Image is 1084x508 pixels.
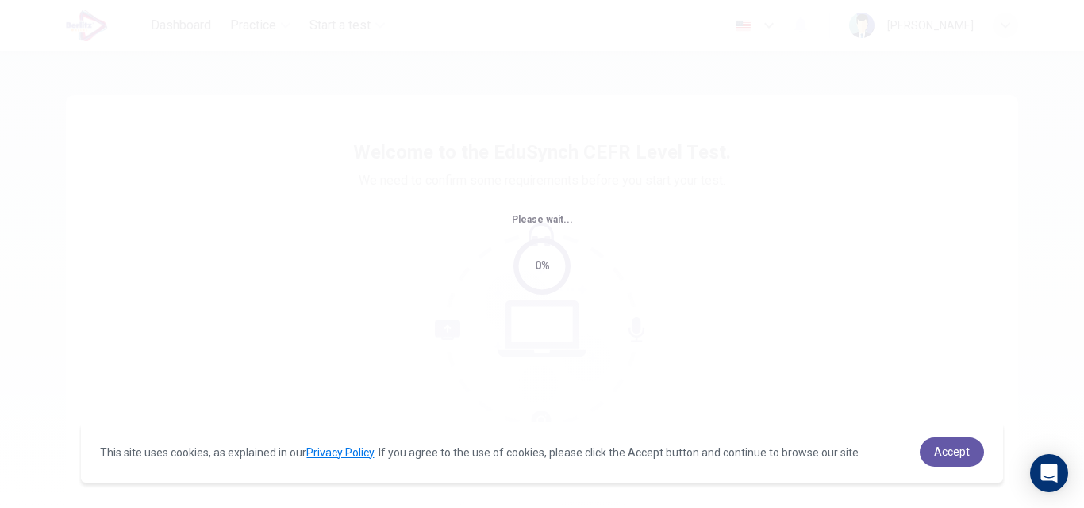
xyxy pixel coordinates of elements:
[512,214,573,225] span: Please wait...
[920,437,984,467] a: dismiss cookie message
[934,445,970,458] span: Accept
[81,422,1002,483] div: cookieconsent
[1030,454,1068,492] div: Open Intercom Messenger
[306,446,374,459] a: Privacy Policy
[100,446,861,459] span: This site uses cookies, as explained in our . If you agree to the use of cookies, please click th...
[535,257,550,275] div: 0%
